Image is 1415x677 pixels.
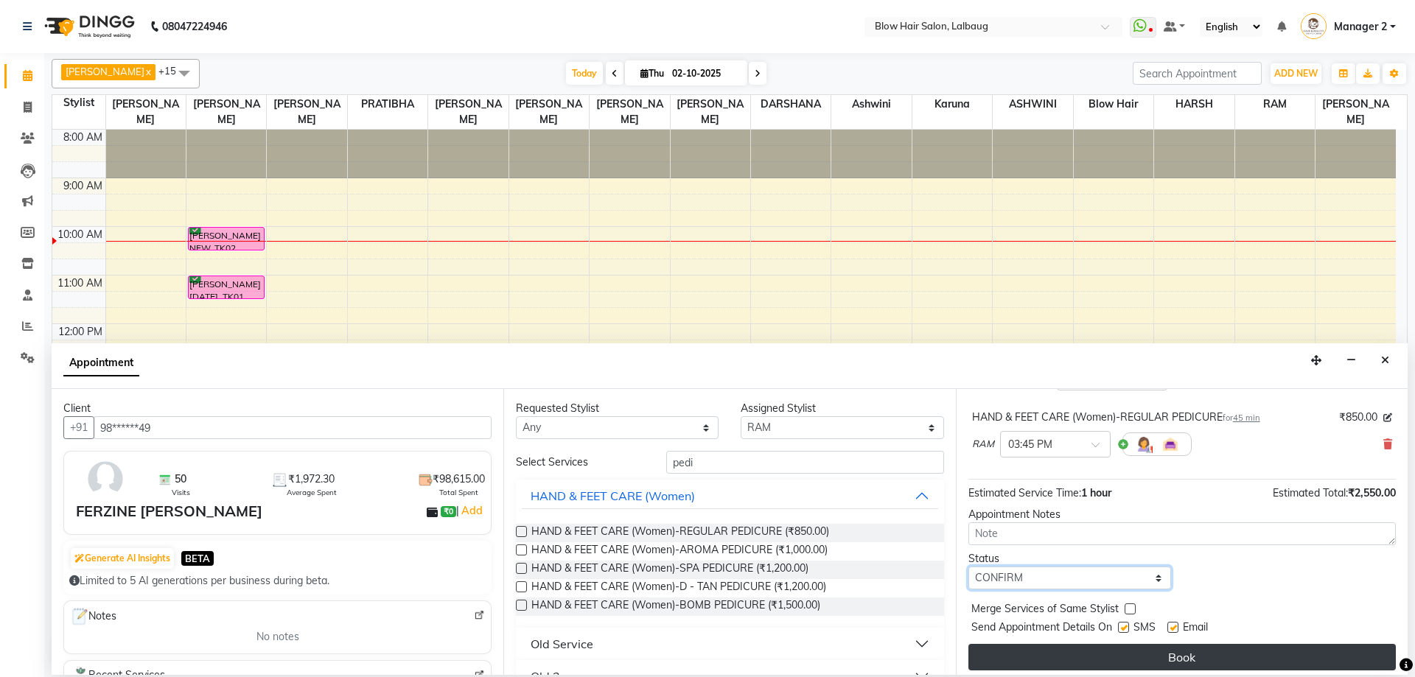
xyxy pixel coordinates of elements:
span: [PERSON_NAME] [428,95,508,129]
button: +91 [63,416,94,439]
div: Old Service [531,635,593,653]
input: Search by service name [666,451,944,474]
span: Ashwini [831,95,911,113]
div: [PERSON_NAME] [DATE], TK01, 11:00 AM-11:30 AM, HAIR CUT (Men)-CREATIVE STYLE DIRECTOR [189,276,264,298]
img: logo [38,6,139,47]
span: Email [1183,620,1208,638]
span: | [456,502,485,519]
div: 12:00 PM [55,324,105,340]
span: HAND & FEET CARE (Women)-SPA PEDICURE (₹1,200.00) [531,561,808,579]
span: Manager 2 [1334,19,1387,35]
span: HAND & FEET CARE (Women)-BOMB PEDICURE (₹1,500.00) [531,597,820,616]
div: 9:00 AM [60,178,105,194]
span: DARSHANA [751,95,831,113]
span: [PERSON_NAME] [1316,95,1396,129]
span: BETA [181,551,214,565]
button: HAND & FEET CARE (Women) [522,483,937,509]
button: Close [1374,349,1396,372]
div: FERZINE [PERSON_NAME] [76,500,262,522]
img: Interior.png [1161,435,1179,453]
span: 50 [175,471,186,487]
button: Generate AI Insights [71,548,174,569]
span: Total Spent [439,487,478,498]
button: Old Service [522,631,937,657]
span: [PERSON_NAME] [106,95,186,129]
span: Notes [70,607,116,626]
span: karuna [912,95,992,113]
span: [PERSON_NAME] [590,95,669,129]
div: Assigned Stylist [741,401,943,416]
div: Status [968,551,1171,566]
span: 1 hour [1081,486,1111,499]
span: [PERSON_NAME] [671,95,750,129]
small: for [1223,413,1260,423]
a: x [144,66,151,77]
div: 11:00 AM [55,276,105,291]
span: [PERSON_NAME] [66,66,144,77]
button: ADD NEW [1271,63,1321,84]
div: [PERSON_NAME] NEW, TK02, 10:00 AM-10:30 AM, HAIR CUT (Men)-[PERSON_NAME] TRIM / SHAVE [189,228,264,250]
b: 08047224946 [162,6,227,47]
span: ₹1,972.30 [288,471,335,487]
input: Search by Name/Mobile/Email/Code [94,416,492,439]
span: ₹2,550.00 [1348,486,1396,499]
span: ADD NEW [1274,68,1318,79]
span: Merge Services of Same Stylist [971,601,1119,620]
div: Limited to 5 AI generations per business during beta. [69,573,486,589]
div: HAND & FEET CARE (Women)-REGULAR PEDICURE [972,410,1260,425]
span: Estimated Total: [1273,486,1348,499]
span: ₹98,615.00 [433,471,485,487]
span: ₹850.00 [1339,410,1377,425]
span: HAND & FEET CARE (Women)-REGULAR PEDICURE (₹850.00) [531,524,829,542]
span: Visits [172,487,190,498]
span: Thu [637,68,668,79]
div: HAND & FEET CARE (Women) [531,487,695,505]
span: Average Spent [287,487,337,498]
div: Stylist [52,95,105,111]
div: Requested Stylist [516,401,719,416]
span: PRATIBHA [348,95,427,113]
span: [PERSON_NAME] [509,95,589,129]
i: Edit price [1383,413,1392,422]
span: [PERSON_NAME] [186,95,266,129]
span: No notes [256,629,299,645]
span: ASHWINI [993,95,1072,113]
div: 10:00 AM [55,227,105,242]
span: RAM [1235,95,1315,113]
span: SMS [1133,620,1156,638]
input: 2025-10-02 [668,63,741,85]
span: HARSH [1154,95,1234,113]
span: Appointment [63,350,139,376]
img: avatar [84,457,127,500]
span: HAND & FEET CARE (Women)-AROMA PEDICURE (₹1,000.00) [531,542,828,561]
span: RAM [972,437,994,452]
span: Today [566,62,603,85]
span: HAND & FEET CARE (Women)-D - TAN PEDICURE (₹1,200.00) [531,579,826,597]
span: Blow Hair [1074,95,1153,113]
span: +15 [158,65,187,77]
span: Send Appointment Details On [971,620,1112,638]
input: Search Appointment [1133,62,1262,85]
img: Hairdresser.png [1135,435,1153,453]
div: Client [63,401,492,416]
div: 8:00 AM [60,130,105,145]
span: 45 min [1233,413,1260,423]
button: Book [968,644,1396,670]
img: Manager 2 [1301,13,1327,39]
span: [PERSON_NAME] [267,95,346,129]
span: Estimated Service Time: [968,486,1081,499]
div: Appointment Notes [968,507,1396,522]
span: ₹0 [441,506,456,518]
a: Add [459,502,485,519]
div: Select Services [505,455,654,470]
